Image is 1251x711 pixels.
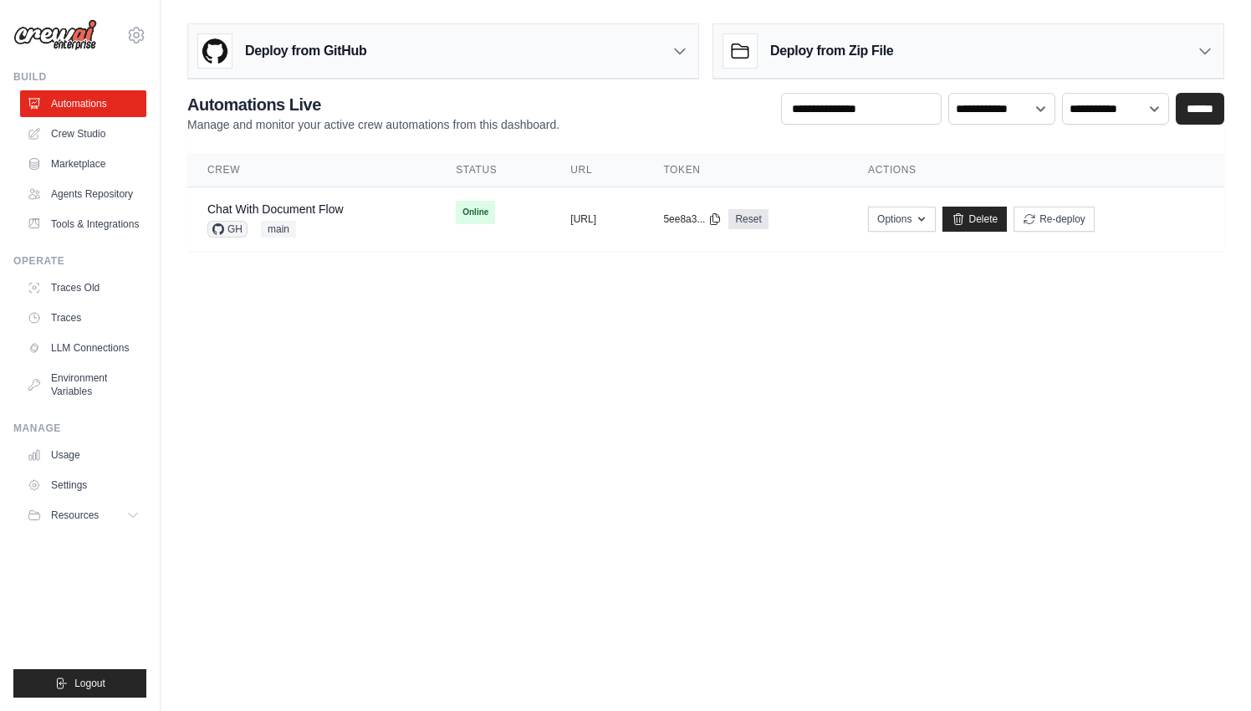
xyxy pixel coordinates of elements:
span: Logout [74,677,105,690]
a: Environment Variables [20,365,146,405]
a: Marketplace [20,151,146,177]
a: Chat With Document Flow [207,202,344,216]
p: Manage and monitor your active crew automations from this dashboard. [187,116,559,133]
span: main [261,221,296,238]
button: Logout [13,669,146,698]
th: Token [643,153,848,187]
a: Delete [942,207,1007,232]
a: Tools & Integrations [20,211,146,238]
a: Settings [20,472,146,499]
button: 5ee8a3... [663,212,722,226]
button: Re-deploy [1014,207,1095,232]
span: GH [207,221,248,238]
a: Agents Repository [20,181,146,207]
th: Actions [848,153,1224,187]
h2: Automations Live [187,93,559,116]
iframe: Chat Widget [1167,631,1251,711]
a: Traces Old [20,274,146,301]
a: LLM Connections [20,335,146,361]
div: Operate [13,254,146,268]
th: Crew [187,153,436,187]
button: Options [868,207,936,232]
img: Logo [13,19,97,51]
a: Reset [728,209,768,229]
span: Resources [51,509,99,522]
th: URL [550,153,643,187]
h3: Deploy from Zip File [770,41,893,61]
a: Automations [20,90,146,117]
button: Resources [20,502,146,529]
th: Status [436,153,550,187]
span: Online [456,201,495,224]
div: Manage [13,422,146,435]
a: Traces [20,304,146,331]
a: Crew Studio [20,120,146,147]
img: GitHub Logo [198,34,232,68]
a: Usage [20,442,146,468]
div: Build [13,70,146,84]
h3: Deploy from GitHub [245,41,366,61]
